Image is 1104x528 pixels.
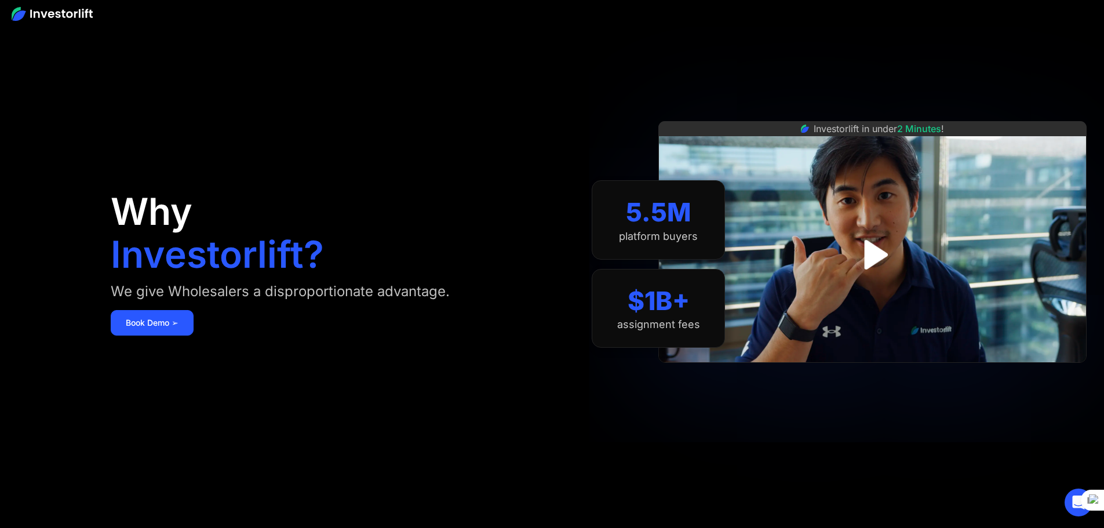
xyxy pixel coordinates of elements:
h1: Why [111,193,192,230]
a: Book Demo ➢ [111,310,194,336]
a: open lightbox [847,229,898,281]
div: 5.5M [626,197,691,228]
div: platform buyers [619,230,698,243]
div: Open Intercom Messenger [1065,489,1092,516]
div: assignment fees [617,318,700,331]
h1: Investorlift? [111,236,324,273]
div: Investorlift in under ! [814,122,944,136]
div: We give Wholesalers a disproportionate advantage. [111,282,450,301]
iframe: Customer reviews powered by Trustpilot [786,369,960,383]
div: $1B+ [628,286,690,316]
span: 2 Minutes [897,123,941,134]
